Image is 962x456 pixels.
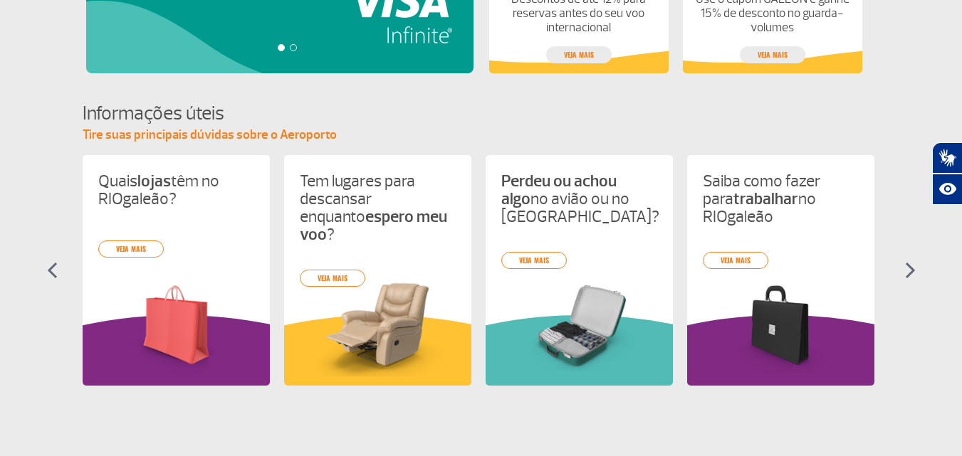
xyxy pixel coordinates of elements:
[501,172,657,226] p: no avião ou no [GEOGRAPHIC_DATA]?
[501,275,657,376] img: problema-bagagem.png
[703,252,768,269] a: veja mais
[932,142,962,205] div: Plugin de acessibilidade da Hand Talk.
[300,206,447,245] strong: espero meu voo
[703,275,859,376] img: card%20informa%C3%A7%C3%B5es%202.png
[137,171,171,191] strong: lojas
[300,172,456,243] p: Tem lugares para descansar enquanto ?
[47,262,58,279] img: seta-esquerda
[83,127,880,144] p: Tire suas principais dúvidas sobre o Aeroporto
[98,240,164,258] a: veja mais
[740,46,805,63] a: veja mais
[703,172,859,226] p: Saiba como fazer para no RIOgaleão
[687,315,874,386] img: roxoInformacoesUteis.svg
[501,252,567,269] a: veja mais
[83,315,270,386] img: roxoInformacoesUteis.svg
[546,46,612,63] a: veja mais
[98,172,254,208] p: Quais têm no RIOgaleão?
[905,262,916,279] img: seta-direita
[83,100,880,127] h4: Informações úteis
[932,142,962,174] button: Abrir tradutor de língua de sinais.
[486,315,673,386] img: verdeInformacoesUteis.svg
[300,270,365,287] a: veja mais
[98,275,254,376] img: card%20informa%C3%A7%C3%B5es%206.png
[932,174,962,205] button: Abrir recursos assistivos.
[284,315,471,386] img: amareloInformacoesUteis.svg
[733,189,798,209] strong: trabalhar
[501,171,617,209] strong: Perdeu ou achou algo
[300,275,456,376] img: card%20informa%C3%A7%C3%B5es%204.png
